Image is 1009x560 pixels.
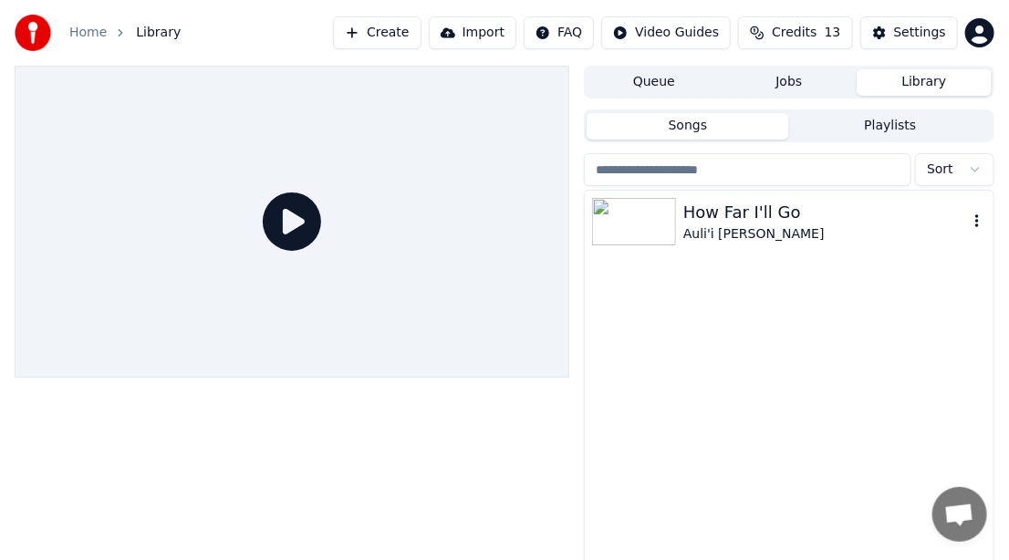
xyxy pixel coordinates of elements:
[722,69,857,96] button: Jobs
[772,24,817,42] span: Credits
[738,16,852,49] button: Credits13
[333,16,421,49] button: Create
[825,24,841,42] span: 13
[789,113,992,140] button: Playlists
[136,24,181,42] span: Library
[860,16,958,49] button: Settings
[857,69,992,96] button: Library
[587,113,789,140] button: Songs
[15,15,51,51] img: youka
[69,24,107,42] a: Home
[69,24,181,42] nav: breadcrumb
[587,69,722,96] button: Queue
[601,16,731,49] button: Video Guides
[932,487,987,542] a: Open chat
[927,161,953,179] span: Sort
[683,225,968,244] div: Auli'i [PERSON_NAME]
[683,200,968,225] div: How Far I'll Go
[894,24,946,42] div: Settings
[429,16,516,49] button: Import
[524,16,594,49] button: FAQ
